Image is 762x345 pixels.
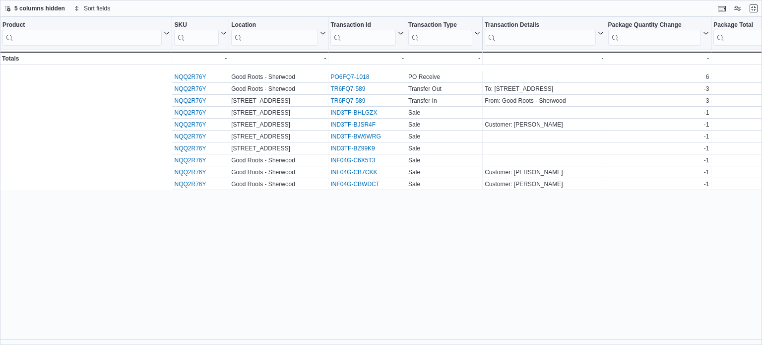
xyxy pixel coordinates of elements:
div: - [330,55,404,63]
div: [STREET_ADDRESS] [231,109,326,117]
a: IND3TF-BZ99K9 [330,145,375,152]
button: Keyboard shortcuts [716,2,728,14]
a: INF04G-CB7CKK [330,169,377,176]
div: From: Good Roots - Sherwood [485,97,603,105]
button: Exit fullscreen [748,2,760,14]
a: NQQ2R76Y [174,121,206,128]
a: NQQ2R76Y [174,109,206,116]
div: Transfer In [408,97,480,105]
div: SKU URL [174,21,219,46]
div: Sale [408,156,480,164]
div: Customer: [PERSON_NAME] [485,180,603,188]
div: Sale [408,121,480,129]
div: Good Roots - Sherwood [231,168,326,176]
a: INF04G-C6X5T3 [330,157,375,164]
div: Sale [408,144,480,152]
div: Package Quantity Change [608,21,701,30]
div: -1 [608,109,709,117]
a: TR6FQ7-589 [330,97,365,104]
div: Sale [408,180,480,188]
div: -1 [608,121,709,129]
div: Sale [408,133,480,140]
a: NQQ2R76Y [174,85,206,92]
div: -1 [608,180,709,188]
button: Transaction Details [485,21,603,46]
span: 5 columns hidden [14,4,65,12]
a: IND3TF-BJSR4F [330,121,376,128]
div: [STREET_ADDRESS] [231,133,326,140]
a: NQQ2R76Y [174,169,206,176]
div: To: [STREET_ADDRESS] [485,85,603,93]
div: Transaction Id URL [330,21,396,46]
div: Sale [408,109,480,117]
div: PO Receive [408,73,480,81]
button: Transaction Id [330,21,404,46]
div: Good Roots - Sherwood [231,180,326,188]
button: Package Quantity Change [608,21,709,46]
button: SKU [174,21,227,46]
button: Sort fields [70,2,114,14]
div: [STREET_ADDRESS] [231,144,326,152]
a: NQQ2R76Y [174,73,206,80]
div: Transaction Type [408,21,472,30]
a: TR6FQ7-589 [330,85,365,92]
div: Totals [2,55,170,63]
div: Product [2,21,162,30]
button: Location [231,21,326,46]
div: Transaction Id [330,21,396,30]
div: - [485,55,603,63]
div: Transaction Type [408,21,472,46]
a: NQQ2R76Y [174,97,206,104]
div: Sale [408,168,480,176]
div: Location [231,21,318,46]
div: [STREET_ADDRESS] [231,121,326,129]
div: - [231,55,326,63]
a: IND3TF-BW6WRG [330,133,381,140]
div: -1 [608,168,709,176]
a: NQQ2R76Y [174,181,206,188]
div: - [608,55,709,63]
div: -1 [608,133,709,140]
div: 3 [608,97,709,105]
div: Product [2,21,162,46]
div: Transaction Details [485,21,595,30]
div: -1 [608,156,709,164]
a: NQQ2R76Y [174,145,206,152]
button: 5 columns hidden [0,2,69,14]
div: -3 [608,85,709,93]
button: Product [2,21,170,46]
div: - [174,55,227,63]
div: [STREET_ADDRESS] [231,97,326,105]
div: Good Roots - Sherwood [231,73,326,81]
button: Transaction Type [408,21,480,46]
div: - [408,55,480,63]
span: Sort fields [84,4,110,12]
a: NQQ2R76Y [174,133,206,140]
div: Good Roots - Sherwood [231,85,326,93]
div: 6 [608,73,709,81]
div: Location [231,21,318,30]
div: Package Quantity Change [608,21,701,46]
div: Customer: [PERSON_NAME] [485,121,603,129]
div: Customer: [PERSON_NAME] [485,168,603,176]
button: Display options [732,2,744,14]
div: SKU [174,21,219,30]
a: PO6FQ7-1018 [330,73,369,80]
div: Transfer Out [408,85,480,93]
a: IND3TF-BHLGZX [330,109,377,116]
div: Transaction Details [485,21,595,46]
a: NQQ2R76Y [174,157,206,164]
a: INF04G-CBWDCT [330,181,380,188]
div: Good Roots - Sherwood [231,156,326,164]
div: -1 [608,144,709,152]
